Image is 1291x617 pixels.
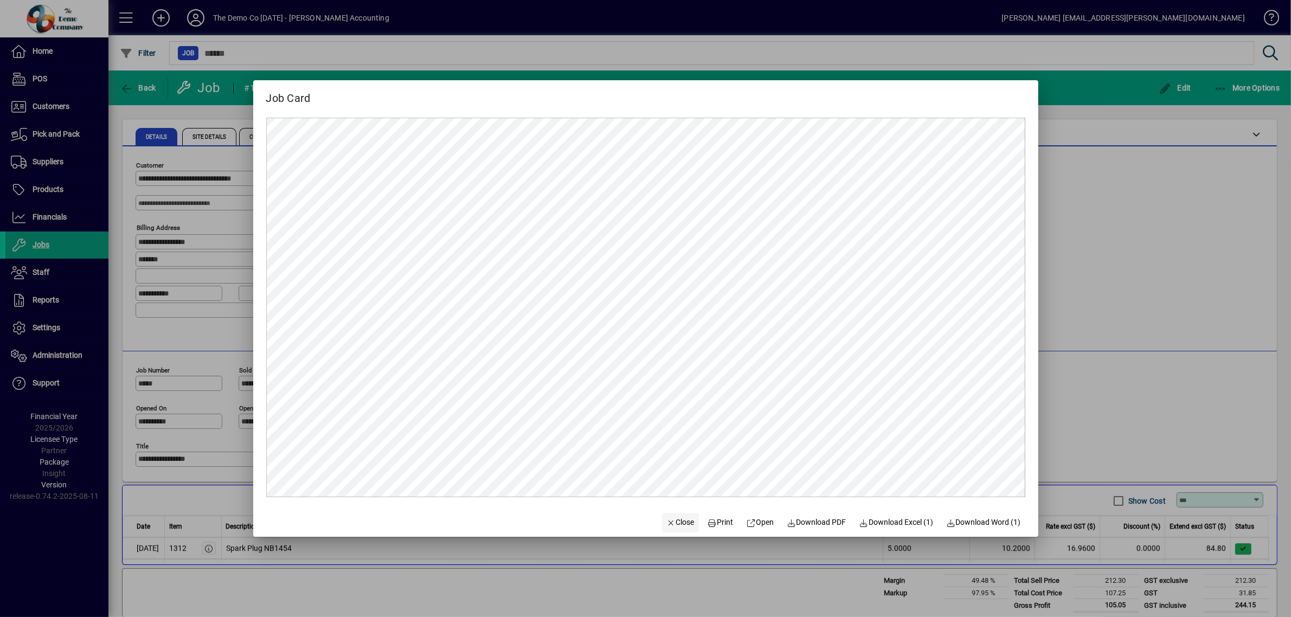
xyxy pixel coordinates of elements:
[859,517,934,528] span: Download Excel (1)
[942,513,1025,532] button: Download Word (1)
[855,513,938,532] button: Download Excel (1)
[703,513,738,532] button: Print
[787,517,846,528] span: Download PDF
[742,513,779,532] a: Open
[747,517,774,528] span: Open
[666,517,695,528] span: Close
[946,517,1021,528] span: Download Word (1)
[708,517,734,528] span: Print
[253,80,324,107] h2: Job Card
[662,513,699,532] button: Close
[782,513,851,532] a: Download PDF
